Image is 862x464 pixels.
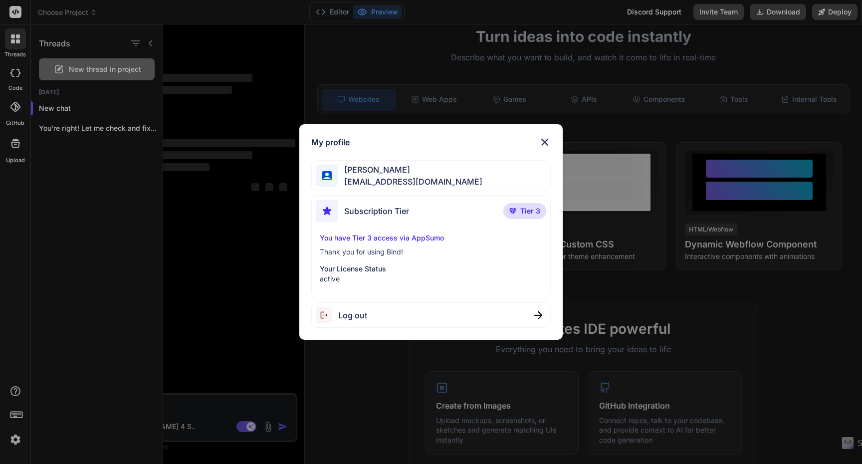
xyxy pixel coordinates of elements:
[338,176,482,188] span: [EMAIL_ADDRESS][DOMAIN_NAME]
[509,208,516,214] img: premium
[344,205,409,217] span: Subscription Tier
[539,136,551,148] img: close
[316,307,338,323] img: logout
[311,136,350,148] h1: My profile
[520,206,540,216] span: Tier 3
[338,164,482,176] span: [PERSON_NAME]
[338,309,367,321] span: Log out
[322,171,332,181] img: profile
[320,274,542,284] p: active
[320,264,542,274] p: Your License Status
[534,311,542,319] img: close
[316,200,338,222] img: subscription
[320,233,542,243] p: You have Tier 3 access via AppSumo
[320,247,542,257] p: Thank you for using Bind!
